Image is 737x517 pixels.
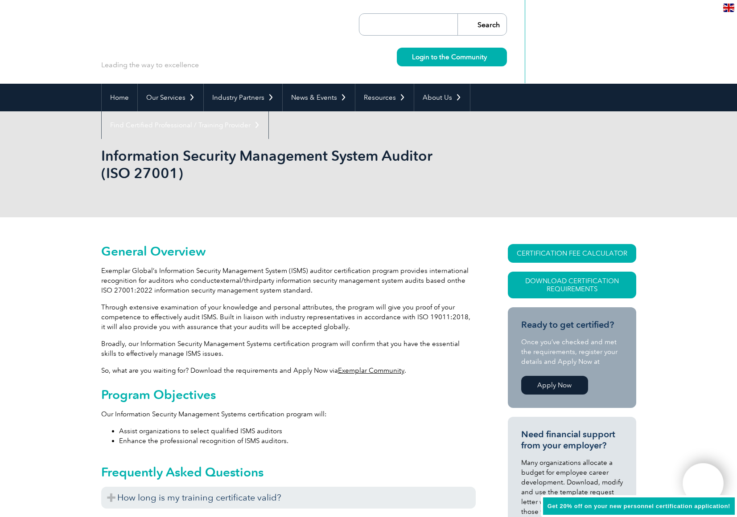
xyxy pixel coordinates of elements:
[338,366,404,375] a: Exemplar Community
[101,244,476,258] h2: General Overview
[397,48,507,66] a: Login to the Community
[521,337,623,366] p: Once you’ve checked and met the requirements, register your details and Apply Now at
[101,465,476,479] h2: Frequently Asked Questions
[101,387,476,402] h2: Program Objectives
[101,339,476,358] p: Broadly, our Information Security Management Systems certification program will confirm that you ...
[101,302,476,332] p: Through extensive examination of your knowledge and personal attributes, the program will give yo...
[521,458,623,517] p: Many organizations allocate a budget for employee career development. Download, modify and use th...
[101,409,476,419] p: Our Information Security Management Systems certification program will:
[138,84,203,111] a: Our Services
[283,84,355,111] a: News & Events
[119,436,476,446] li: Enhance the professional recognition of ISMS auditors.
[102,84,137,111] a: Home
[457,14,506,35] input: Search
[102,111,268,139] a: Find Certified Professional / Training Provider
[548,503,730,509] span: Get 20% off on your new personnel certification application!
[487,54,492,59] img: svg+xml;nitro-empty-id=MzcxOjIyMw==-1;base64,PHN2ZyB2aWV3Qm94PSIwIDAgMTEgMTEiIHdpZHRoPSIxMSIgaGVp...
[119,426,476,436] li: Assist organizations to select qualified ISMS auditors
[216,277,259,285] span: external/third
[508,244,636,263] a: CERTIFICATION FEE CALCULATOR
[204,84,282,111] a: Industry Partners
[101,60,199,70] p: Leading the way to excellence
[521,429,623,451] h3: Need financial support from your employer?
[723,4,734,12] img: en
[414,84,470,111] a: About Us
[692,472,714,495] img: svg+xml;nitro-empty-id=MTMxNzoxMTY=-1;base64,PHN2ZyB2aWV3Qm94PSIwIDAgNDAwIDQwMCIgd2lkdGg9IjQwMCIg...
[101,266,476,295] p: Exemplar Global’s Information Security Management System (ISMS) auditor certification program pro...
[101,147,444,182] h1: Information Security Management System Auditor (ISO 27001)
[521,376,588,395] a: Apply Now
[521,319,623,330] h3: Ready to get certified?
[101,487,476,509] h3: How long is my training certificate valid?
[355,84,414,111] a: Resources
[259,277,455,285] span: party information security management system audits based on
[101,366,476,375] p: So, what are you waiting for? Download the requirements and Apply Now via .
[508,272,636,298] a: Download Certification Requirements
